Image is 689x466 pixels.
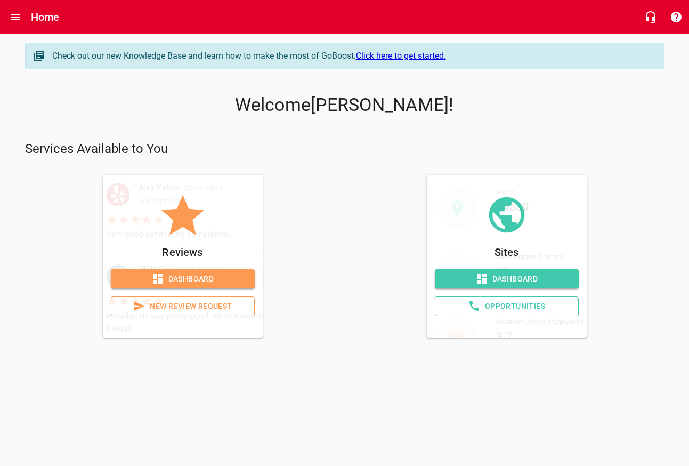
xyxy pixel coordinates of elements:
[444,300,570,313] span: Opportunities
[25,141,664,158] p: Services Available to You
[111,244,255,261] p: Reviews
[435,296,579,316] a: Opportunities
[356,51,446,61] a: Click here to get started.
[31,9,60,26] h6: Home
[25,94,664,116] p: Welcome [PERSON_NAME] !
[120,300,246,313] span: New Review Request
[435,269,579,289] a: Dashboard
[111,269,255,289] a: Dashboard
[111,296,255,316] a: New Review Request
[119,272,246,286] span: Dashboard
[443,272,570,286] span: Dashboard
[3,4,28,30] button: Open drawer
[52,50,653,62] div: Check out our new Knowledge Base and learn how to make the most of GoBoost.
[663,4,689,30] button: Support Portal
[435,244,579,261] p: Sites
[638,4,663,30] button: Live Chat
